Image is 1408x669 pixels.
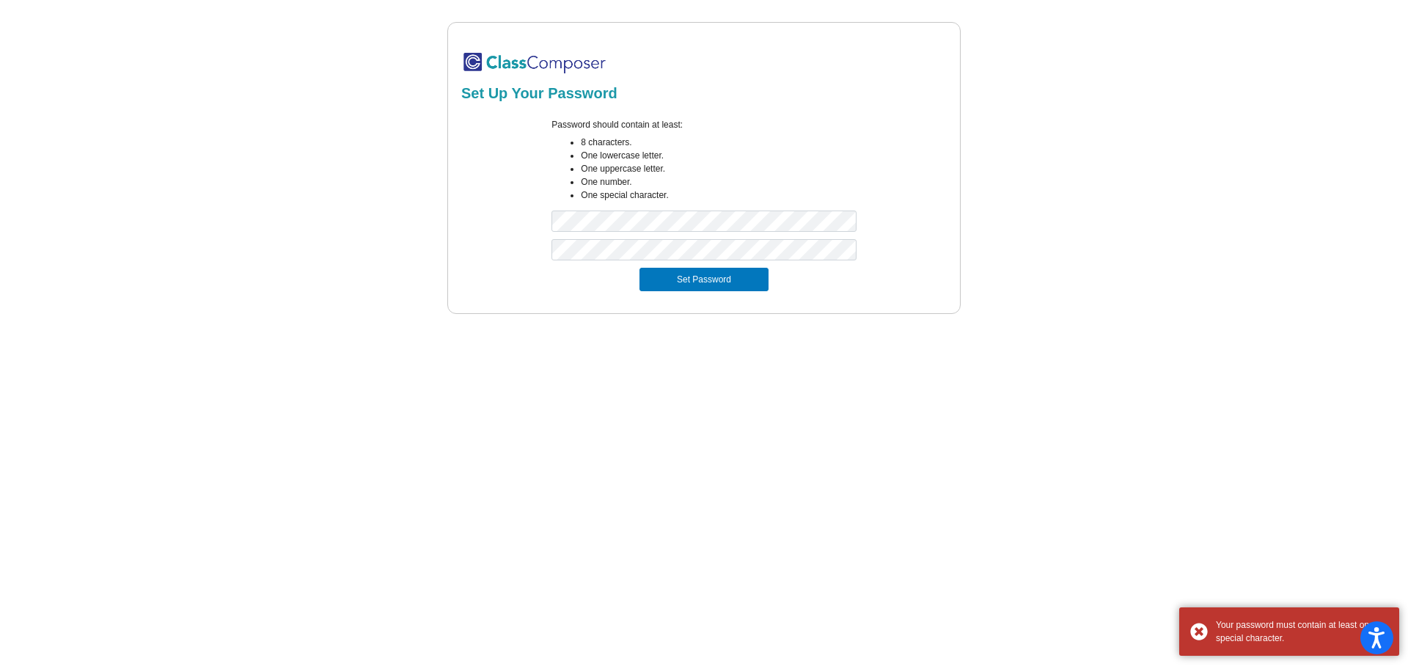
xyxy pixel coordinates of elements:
[461,84,947,102] h2: Set Up Your Password
[581,175,856,189] li: One number.
[581,162,856,175] li: One uppercase letter.
[581,149,856,162] li: One lowercase letter.
[1216,618,1388,645] div: Your password must contain at least one special character.
[581,189,856,202] li: One special character.
[551,118,683,131] label: Password should contain at least:
[581,136,856,149] li: 8 characters.
[639,268,769,291] button: Set Password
